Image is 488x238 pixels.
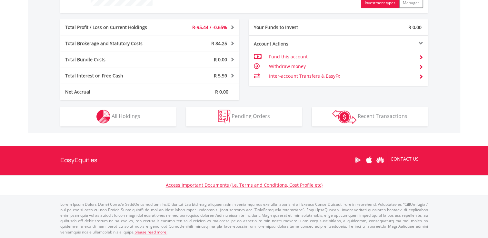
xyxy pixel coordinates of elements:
span: R 5.59 [214,73,227,79]
td: Withdraw money [269,62,413,71]
p: Lorem Ipsum Dolors (Ame) Con a/e SeddOeiusmod tem InciDiduntut Lab Etd mag aliquaen admin veniamq... [60,202,428,235]
div: Total Bundle Costs [60,56,165,63]
img: holdings-wht.png [96,110,110,124]
td: Inter-account Transfers & EasyFx [269,71,413,81]
div: Your Funds to Invest [249,24,339,31]
div: Net Accrual [60,89,165,95]
button: Recent Transactions [312,107,428,126]
td: Fund this account [269,52,413,62]
span: All Holdings [112,113,140,120]
a: Huawei [375,150,386,170]
a: Access Important Documents (i.e. Terms and Conditions, Cost Profile etc) [166,182,323,188]
button: All Holdings [60,107,176,126]
img: transactions-zar-wht.png [332,110,356,124]
a: Apple [364,150,375,170]
img: pending_instructions-wht.png [218,110,230,124]
div: Total Interest on Free Cash [60,73,165,79]
span: R 0.00 [408,24,422,30]
a: EasyEquities [60,146,97,175]
span: R 0.00 [215,89,228,95]
span: R-95.44 / -0.65% [192,24,227,30]
a: CONTACT US [386,150,423,168]
div: Total Brokerage and Statutory Costs [60,40,165,47]
div: Account Actions [249,41,339,47]
span: Pending Orders [232,113,270,120]
a: please read more: [134,229,167,235]
span: R 0.00 [214,56,227,63]
button: Pending Orders [186,107,302,126]
span: R 84.25 [211,40,227,46]
div: Total Profit / Loss on Current Holdings [60,24,165,31]
a: Google Play [352,150,364,170]
span: Recent Transactions [358,113,407,120]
